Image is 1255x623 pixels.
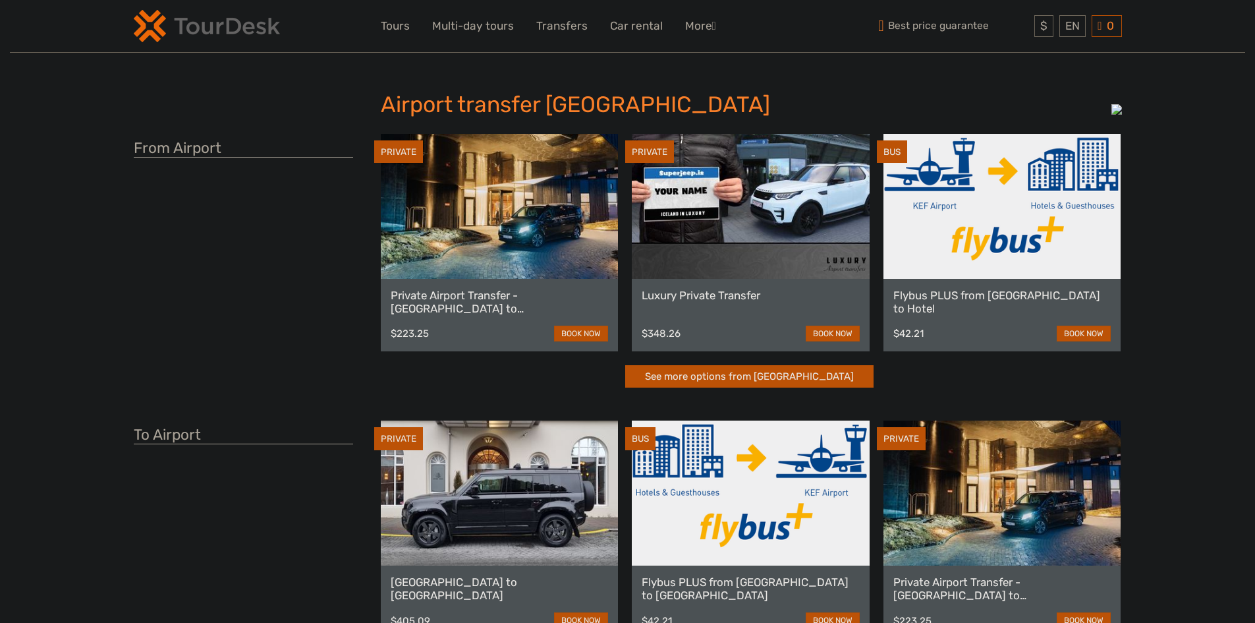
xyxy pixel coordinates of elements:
div: BUS [625,427,655,450]
a: book now [1057,326,1111,341]
div: $42.21 [893,328,924,340]
img: PurchaseViaTourDesk.png [1111,104,1122,115]
a: See more options from [GEOGRAPHIC_DATA] [625,365,874,388]
div: $223.25 [391,328,429,340]
div: EN [1059,15,1086,37]
a: More [685,16,716,36]
div: $348.26 [642,328,681,340]
span: 0 [1105,19,1116,32]
a: Luxury Private Transfer [642,289,860,302]
a: Flybus PLUS from [GEOGRAPHIC_DATA] to Hotel [893,289,1111,316]
a: Private Airport Transfer - [GEOGRAPHIC_DATA] to [GEOGRAPHIC_DATA] [893,576,1111,603]
a: Transfers [536,16,588,36]
a: Car rental [610,16,663,36]
span: Best price guarantee [875,15,1032,37]
div: PRIVATE [877,427,926,450]
a: Flybus PLUS from [GEOGRAPHIC_DATA] to [GEOGRAPHIC_DATA] [642,576,860,603]
a: book now [806,326,860,341]
a: Multi-day tours [432,16,514,36]
a: [GEOGRAPHIC_DATA] to [GEOGRAPHIC_DATA] [391,576,609,603]
div: PRIVATE [374,427,423,450]
h1: Airport transfer [GEOGRAPHIC_DATA] [381,91,875,118]
a: Tours [381,16,410,36]
div: BUS [877,140,907,163]
a: Private Airport Transfer - [GEOGRAPHIC_DATA] to [GEOGRAPHIC_DATA] [391,289,609,316]
div: PRIVATE [625,140,674,163]
span: $ [1040,19,1047,32]
h3: To Airport [134,426,353,444]
img: 120-15d4194f-c635-41b9-a512-a3cb382bfb57_logo_small.png [134,10,280,42]
div: PRIVATE [374,140,423,163]
a: book now [554,326,608,341]
h3: From Airport [134,139,353,158]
